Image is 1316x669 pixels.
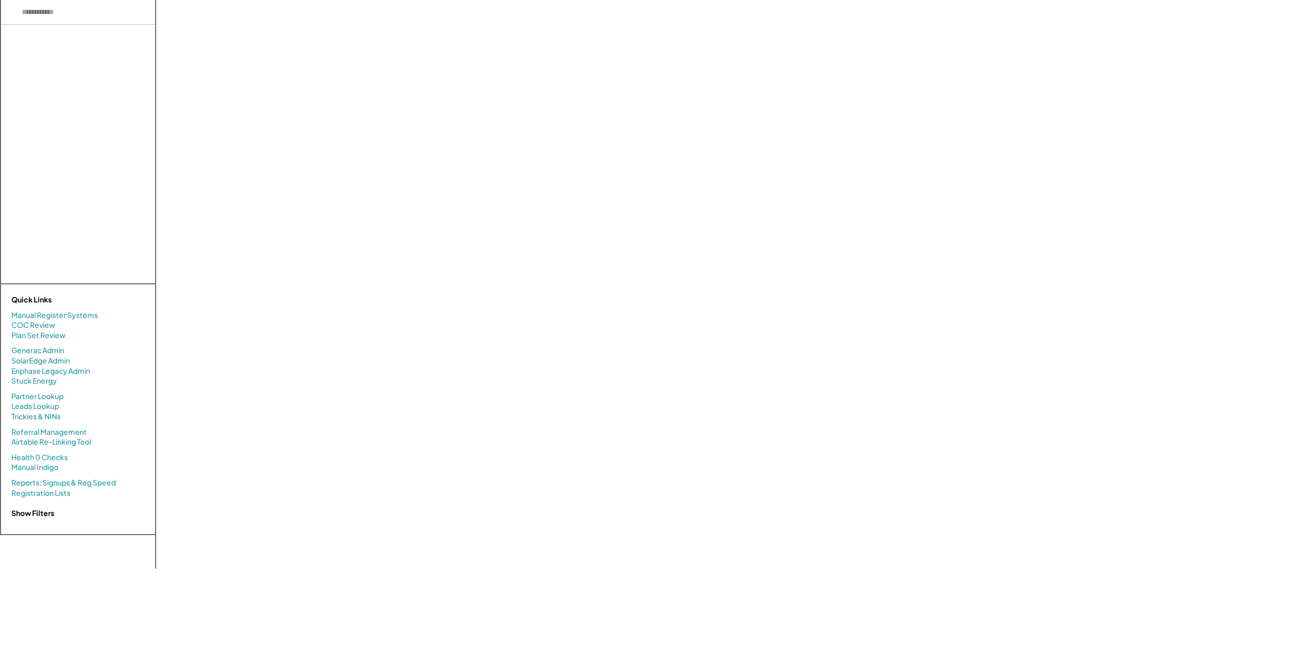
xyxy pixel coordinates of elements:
[11,310,98,321] a: Manual Register Systems
[11,356,70,366] a: SolarEdge Admin
[11,437,91,447] a: Airtable Re-Linking Tool
[11,401,59,412] a: Leads Lookup
[11,412,60,422] a: Trickies & NINs
[11,376,57,386] a: Stuck Energy
[11,345,64,356] a: Generac Admin
[11,488,70,498] a: Registration Lists
[11,427,87,437] a: Referral Management
[11,452,68,463] a: Health 0 Checks
[11,330,66,341] a: Plan Set Review
[11,391,64,402] a: Partner Lookup
[11,320,55,330] a: COC Review
[11,478,116,488] a: Reports: Signups & Reg Speed
[11,295,115,305] div: Quick Links
[11,462,58,473] a: Manual Indigo
[11,508,54,518] strong: Show Filters
[11,366,90,376] a: Enphase Legacy Admin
